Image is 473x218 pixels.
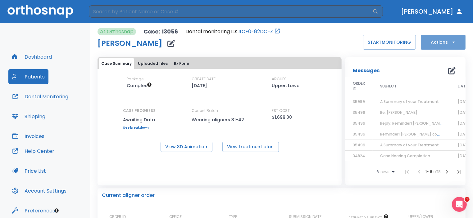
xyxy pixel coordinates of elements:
h1: [PERSON_NAME] [98,40,162,47]
button: Dental Monitoring [8,89,72,104]
p: CREATE DATE [192,76,216,82]
a: See breakdown [123,126,156,130]
span: of 18 [433,169,441,174]
span: Re: [PERSON_NAME] [380,110,417,115]
button: [PERSON_NAME] [398,6,466,17]
button: Price List [8,163,50,178]
span: 6 [376,170,379,174]
p: Dental monitoring ID: [185,28,237,35]
button: Actions [421,35,466,50]
span: [DATE] [458,153,471,158]
p: Messages [353,67,380,74]
span: DATE [458,83,467,89]
p: Package [127,76,143,82]
span: 1 - 6 [425,169,433,174]
p: Wearing aligners 31-42 [192,116,248,123]
span: 1 [465,197,470,202]
span: A Summary of your Treatment [380,142,439,148]
button: Invoices [8,129,48,144]
p: Current aligner order [102,192,155,199]
span: Up to 50 Steps (100 aligners) [127,82,152,89]
span: [DATE] [458,99,471,104]
button: Shipping [8,109,49,124]
input: Search by Patient Name or Case # [89,5,372,18]
span: 35496 [353,110,365,115]
span: [DATE] [458,131,471,137]
span: 35999 [353,99,365,104]
p: At Orthosnap [100,28,134,35]
div: tabs [99,58,340,69]
a: 4CF0-82DC-Z [238,28,273,35]
div: Open patient in dental monitoring portal [185,28,280,35]
span: ORDER ID [353,81,365,92]
button: Dashboard [8,49,56,64]
iframe: Intercom live chat [452,197,467,212]
button: Account Settings [8,183,70,198]
span: [DATE] [458,142,471,148]
span: [DATE] [458,110,471,115]
span: [DATE] [458,121,471,126]
p: Awaiting Data [123,116,156,123]
span: SUBJECT [380,83,397,89]
span: 35496 [353,142,365,148]
button: View treatment plan [222,142,279,152]
p: ARCHES [272,76,287,82]
img: Orthosnap [7,5,73,18]
div: Tooltip anchor [54,208,59,213]
p: CASE PROGRESS [123,108,156,113]
button: Help Center [8,144,58,158]
button: Case Summary [99,58,134,69]
button: Uploaded files [135,58,170,69]
p: [DATE] [192,82,207,89]
span: 35496 [353,131,365,137]
span: 34824 [353,153,365,158]
p: $1,699.00 [272,113,292,121]
button: STARTMONITORING [363,35,416,50]
p: Current Batch [192,108,248,113]
button: View 3D Animation [161,142,212,152]
span: Case Nearing Completion [380,153,430,158]
span: 35496 [353,121,365,126]
span: A Summary of your Treatment [380,99,439,104]
button: Rx Form [171,58,192,69]
p: Case: 13056 [143,28,178,35]
button: Preferences [8,203,59,218]
p: Upper, Lower [272,82,301,89]
span: rows [379,170,389,174]
p: EST COST [272,108,290,113]
button: Patients [8,69,48,84]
